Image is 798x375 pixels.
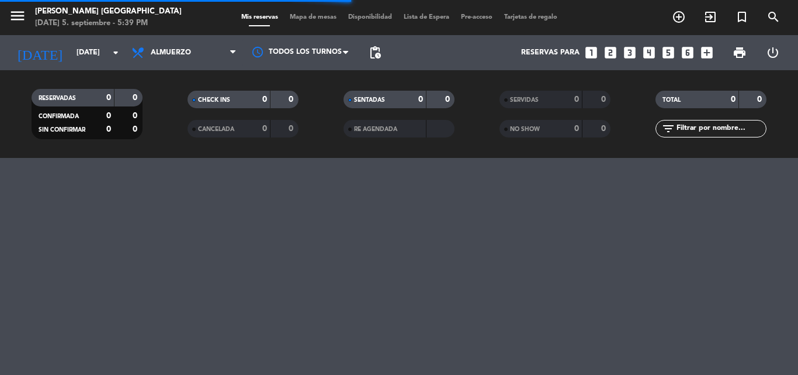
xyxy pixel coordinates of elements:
span: CONFIRMADA [39,113,79,119]
i: looks_two [603,45,618,60]
strong: 0 [262,95,267,104]
i: looks_4 [641,45,657,60]
i: power_settings_new [766,46,780,60]
strong: 0 [601,125,608,133]
i: menu [9,7,26,25]
strong: 0 [106,94,111,102]
strong: 0 [289,125,296,133]
i: turned_in_not [735,10,749,24]
span: SENTADAS [354,97,385,103]
i: arrow_drop_down [109,46,123,60]
span: CHECK INS [198,97,230,103]
strong: 0 [731,95,735,104]
span: Mapa de mesas [284,14,342,20]
span: Lista de Espera [398,14,455,20]
div: [PERSON_NAME] [GEOGRAPHIC_DATA] [35,6,182,18]
input: Filtrar por nombre... [675,122,766,135]
span: SERVIDAS [510,97,539,103]
i: looks_6 [680,45,695,60]
strong: 0 [601,95,608,104]
div: LOG OUT [756,35,789,70]
i: add_box [699,45,714,60]
span: Disponibilidad [342,14,398,20]
strong: 0 [445,95,452,104]
i: exit_to_app [703,10,717,24]
span: SIN CONFIRMAR [39,127,85,133]
span: Tarjetas de regalo [498,14,563,20]
span: Reservas para [521,49,580,57]
i: looks_one [584,45,599,60]
span: print [733,46,747,60]
i: [DATE] [9,40,71,66]
strong: 0 [106,112,111,120]
strong: 0 [757,95,764,104]
strong: 0 [289,95,296,104]
span: RE AGENDADA [354,126,397,132]
span: Mis reservas [235,14,284,20]
i: search [766,10,780,24]
div: [DATE] 5. septiembre - 5:39 PM [35,18,182,29]
span: CANCELADA [198,126,234,132]
span: RESERVADAS [39,95,76,101]
strong: 0 [418,95,423,104]
button: menu [9,7,26,29]
i: add_circle_outline [672,10,686,24]
strong: 0 [133,125,140,133]
span: Pre-acceso [455,14,498,20]
i: looks_5 [661,45,676,60]
strong: 0 [574,95,579,104]
strong: 0 [262,125,267,133]
span: NO SHOW [510,126,540,132]
span: Almuerzo [151,49,191,57]
strong: 0 [106,125,111,133]
strong: 0 [133,94,140,102]
i: looks_3 [622,45,637,60]
span: pending_actions [368,46,382,60]
i: filter_list [661,122,675,136]
span: TOTAL [662,97,681,103]
strong: 0 [133,112,140,120]
strong: 0 [574,125,579,133]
